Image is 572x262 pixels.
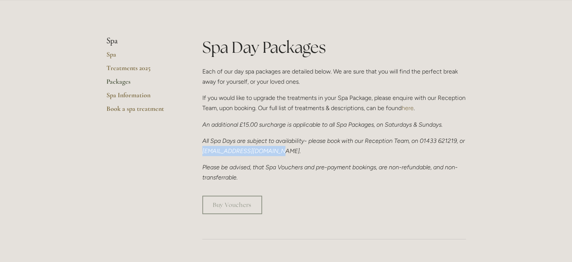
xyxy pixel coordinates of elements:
p: If you would like to upgrade the treatments in your Spa Package, please enquire with our Receptio... [202,93,466,113]
p: Each of our day spa packages are detailed below. We are sure that you will find the perfect break... [202,66,466,87]
a: here [402,104,414,112]
a: Packages [106,77,178,91]
em: Please be advised, that Spa Vouchers and pre-payment bookings, are non-refundable, and non-transf... [202,164,458,181]
em: All Spa Days are subject to availability- please book with our Reception Team, on 01433 621219, o... [202,137,466,155]
li: Spa [106,36,178,46]
a: Spa Information [106,91,178,104]
a: Spa [106,50,178,64]
a: Treatments 2025 [106,64,178,77]
a: Buy Vouchers [202,196,262,214]
h1: Spa Day Packages [202,36,466,58]
em: An additional £15.00 surcharge is applicable to all Spa Packages, on Saturdays & Sundays. [202,121,443,128]
a: Book a spa treatment [106,104,178,118]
